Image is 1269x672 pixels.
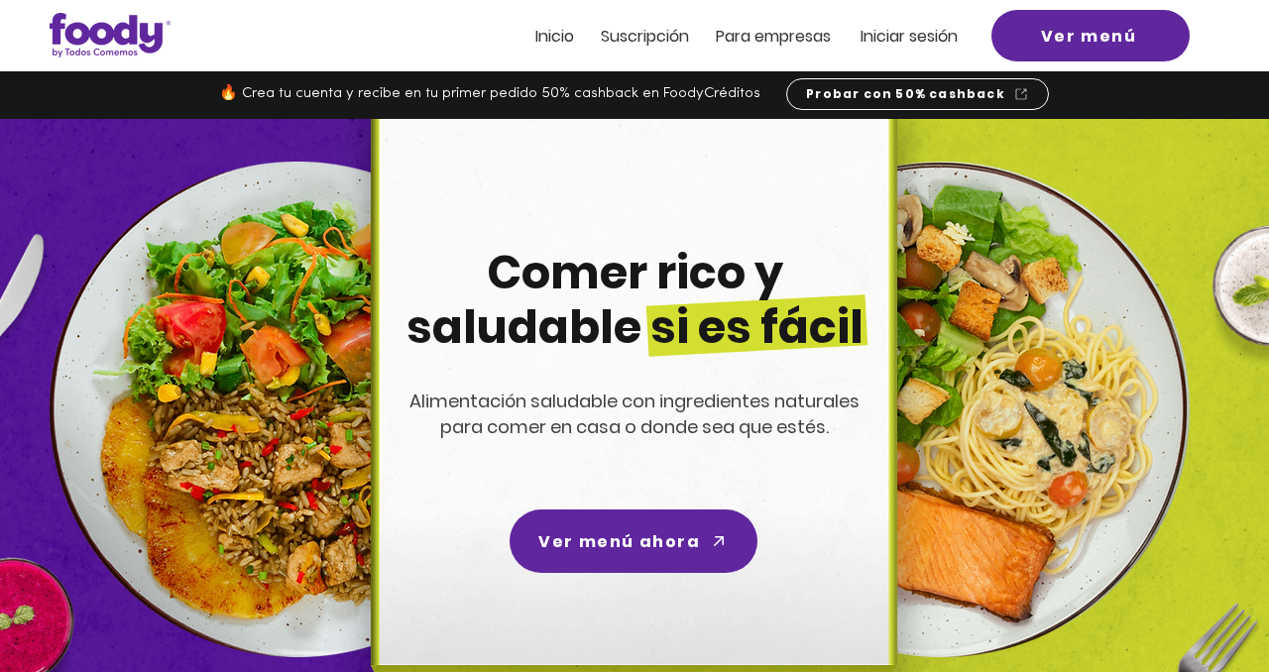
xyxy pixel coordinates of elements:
[601,28,689,45] a: Suscripción
[861,28,958,45] a: Iniciar sesión
[50,162,545,657] img: left-dish-compress.png
[219,86,760,101] span: 🔥 Crea tu cuenta y recibe en tu primer pedido 50% cashback en FoodyCréditos
[510,509,757,573] a: Ver menú ahora
[601,25,689,48] span: Suscripción
[991,10,1190,61] a: Ver menú
[716,28,831,45] a: Para empresas
[1041,24,1137,49] span: Ver menú
[538,529,700,554] span: Ver menú ahora
[535,28,574,45] a: Inicio
[535,25,574,48] span: Inicio
[406,241,864,359] span: Comer rico y saludable si es fácil
[50,13,171,57] img: Logo_Foody V2.0.0 (3).png
[806,85,1005,103] span: Probar con 50% cashback
[409,389,860,439] span: Alimentación saludable con ingredientes naturales para comer en casa o donde sea que estés.
[735,25,831,48] span: ra empresas
[716,25,735,48] span: Pa
[861,25,958,48] span: Iniciar sesión
[786,78,1049,110] a: Probar con 50% cashback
